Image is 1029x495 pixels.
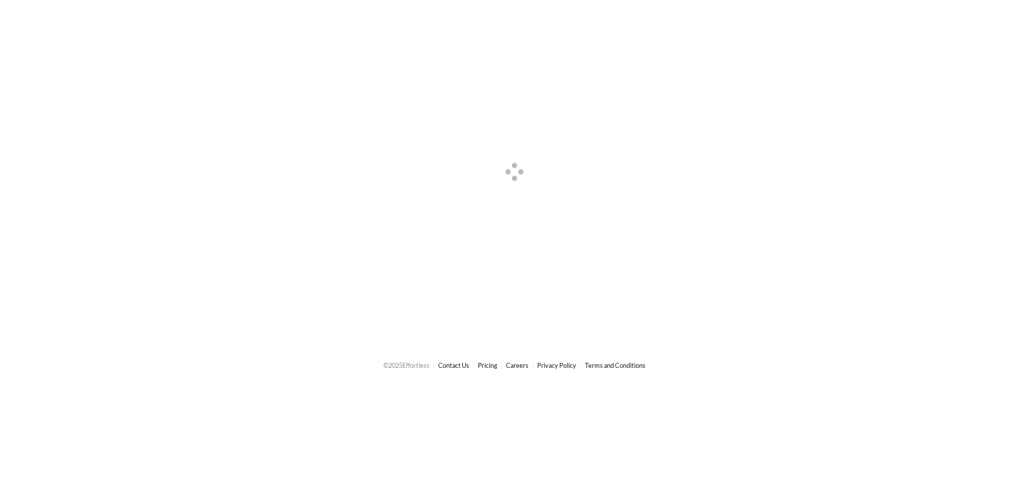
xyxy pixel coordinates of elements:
a: Terms and Conditions [585,361,646,369]
a: Privacy Policy [537,361,576,369]
a: Pricing [478,361,497,369]
a: Careers [506,361,529,369]
span: © 2025 Effortless [383,361,430,369]
a: Contact Us [438,361,469,369]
